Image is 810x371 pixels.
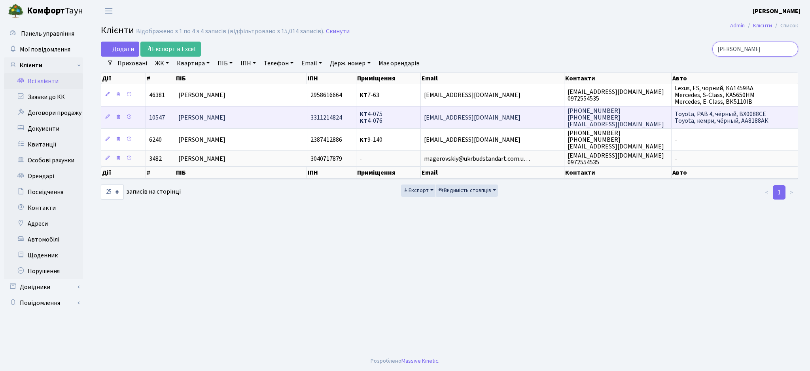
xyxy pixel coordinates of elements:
span: [PERSON_NAME] [178,135,225,144]
span: 3482 [149,154,162,163]
th: # [146,167,175,179]
a: Адреси [4,216,83,232]
b: КТ [360,110,367,118]
th: Email [421,73,564,84]
span: Lexus, ES, чорний, KA1459ВА Mercedes, S-Class, КА5650НМ Mercedes, E-Class, ВК5110ІВ [675,84,755,106]
a: Щоденник [4,247,83,263]
span: Toyota, РАВ 4, чёрный, ВХ0088СЕ Toyota, кемри, чёрный, АА8188АК [675,110,768,125]
a: Заявки до КК [4,89,83,105]
a: Клієнти [753,21,772,30]
span: [EMAIL_ADDRESS][DOMAIN_NAME] 0972554535 [568,88,664,103]
a: Контакти [4,200,83,216]
div: Розроблено . [371,357,439,365]
span: - [360,154,362,163]
a: Орендарі [4,168,83,184]
a: Повідомлення [4,295,83,311]
a: Договори продажу [4,105,83,121]
span: [PERSON_NAME] [178,154,225,163]
th: Email [421,167,564,179]
a: Експорт в Excel [140,42,201,57]
span: [PHONE_NUMBER] [PHONE_NUMBER] [EMAIL_ADDRESS][DOMAIN_NAME] [568,129,664,151]
span: [PERSON_NAME] [178,91,225,99]
input: Пошук... [712,42,798,57]
a: Квитанції [4,137,83,152]
li: Список [772,21,798,30]
span: Панель управління [21,29,74,38]
a: ПІБ [214,57,236,70]
a: ІПН [237,57,259,70]
div: Відображено з 1 по 4 з 4 записів (відфільтровано з 15,014 записів). [136,28,324,35]
span: [EMAIL_ADDRESS][DOMAIN_NAME] [424,91,520,99]
span: [PHONE_NUMBER] [PHONE_NUMBER] [EMAIL_ADDRESS][DOMAIN_NAME] [568,107,664,129]
a: Порушення [4,263,83,279]
span: 9-140 [360,135,382,144]
a: Телефон [261,57,297,70]
th: Авто [672,73,798,84]
a: Квартира [174,57,213,70]
span: - [675,135,677,144]
span: 2387412886 [310,135,342,144]
button: Експорт [401,185,435,197]
span: [PERSON_NAME] [178,113,225,122]
a: Клієнти [4,57,83,73]
span: magerovskiy@ukrbudstandart.com.u… [424,154,530,163]
span: Клієнти [101,23,134,37]
span: 6240 [149,135,162,144]
a: [PERSON_NAME] [753,6,801,16]
a: 1 [773,185,785,200]
th: ПІБ [175,73,307,84]
a: Держ. номер [327,57,373,70]
span: Експорт [403,186,429,194]
th: ІПН [307,167,356,179]
th: Дії [101,73,146,84]
a: Приховані [114,57,150,70]
th: # [146,73,175,84]
th: Контакти [564,73,672,84]
a: Має орендарів [375,57,423,70]
select: записів на сторінці [101,185,124,200]
nav: breadcrumb [718,17,810,34]
img: logo.png [8,3,24,19]
span: Видимість стовпців [438,186,491,194]
span: 4-075 4-076 [360,110,382,125]
span: 7-63 [360,91,379,99]
a: Довідники [4,279,83,295]
span: 3311214824 [310,113,342,122]
span: Додати [106,45,134,53]
b: [PERSON_NAME] [753,7,801,15]
span: 3040717879 [310,154,342,163]
a: Документи [4,121,83,137]
b: КТ [360,116,367,125]
a: Панель управління [4,26,83,42]
a: Скинути [326,28,350,35]
b: КТ [360,135,367,144]
span: Таун [27,4,83,18]
a: Автомобілі [4,232,83,247]
span: 46381 [149,91,165,99]
th: Дії [101,167,146,179]
a: Всі клієнти [4,73,83,89]
span: Мої повідомлення [20,45,70,54]
a: Admin [730,21,745,30]
span: [EMAIL_ADDRESS][DOMAIN_NAME] [424,135,520,144]
th: Приміщення [356,167,421,179]
button: Видимість стовпців [436,185,498,197]
a: ЖК [152,57,172,70]
span: [EMAIL_ADDRESS][DOMAIN_NAME] [424,113,520,122]
a: Massive Kinetic [401,357,438,365]
th: ПІБ [175,167,307,179]
button: Переключити навігацію [99,4,119,17]
th: Авто [672,167,798,179]
span: 10547 [149,113,165,122]
b: Комфорт [27,4,65,17]
a: Email [298,57,325,70]
a: Мої повідомлення [4,42,83,57]
span: 2958616664 [310,91,342,99]
b: КТ [360,91,367,99]
a: Посвідчення [4,184,83,200]
a: Особові рахунки [4,152,83,168]
label: записів на сторінці [101,185,181,200]
th: Приміщення [356,73,421,84]
span: - [675,154,677,163]
span: [EMAIL_ADDRESS][DOMAIN_NAME] 0972554535 [568,151,664,167]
